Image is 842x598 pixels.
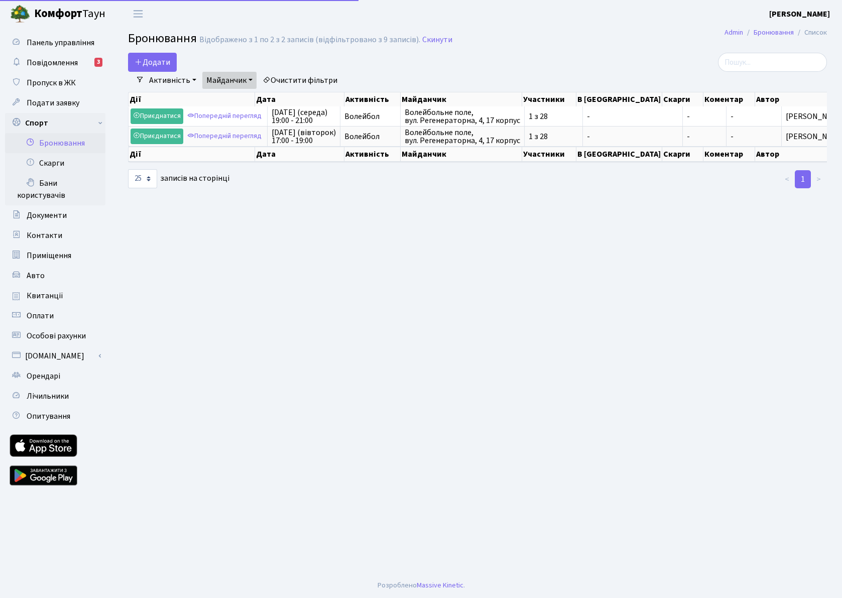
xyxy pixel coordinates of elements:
a: Попередній перегляд [185,108,264,124]
th: Майданчик [401,147,522,162]
span: Лічильники [27,391,69,402]
a: Скинути [422,35,452,45]
span: Авто [27,270,45,281]
span: Волейбол [344,133,396,141]
th: Майданчик [401,92,522,106]
th: Дії [129,147,255,162]
th: В [GEOGRAPHIC_DATA] [576,147,662,162]
select: записів на сторінці [128,169,157,188]
th: Скарги [662,147,703,162]
span: [DATE] (вівторок) 17:00 - 19:00 [272,129,336,145]
label: записів на сторінці [128,169,229,188]
a: Особові рахунки [5,326,105,346]
a: Активність [145,72,200,89]
span: Пропуск в ЖК [27,77,76,88]
span: Документи [27,210,67,221]
a: Майданчик [202,72,257,89]
a: Бани користувачів [5,173,105,205]
span: Волейбол [344,112,396,121]
a: Приєднатися [131,108,183,124]
span: 1 з 28 [529,133,578,141]
span: Оплати [27,310,54,321]
input: Пошук... [718,53,827,72]
th: Коментар [703,147,755,162]
a: Спорт [5,113,105,133]
div: Відображено з 1 по 2 з 2 записів (відфільтровано з 9 записів). [199,35,420,45]
th: Дії [129,92,255,106]
img: logo.png [10,4,30,24]
span: [DATE] (середа) 19:00 - 21:00 [272,108,336,125]
span: Бронювання [128,30,197,47]
a: Опитування [5,406,105,426]
a: Бронювання [5,133,105,153]
a: Лічильники [5,386,105,406]
button: Додати [128,53,177,72]
a: Приміщення [5,246,105,266]
div: 3 [94,58,102,67]
a: Документи [5,205,105,225]
span: Опитування [27,411,70,422]
a: Контакти [5,225,105,246]
a: Попередній перегляд [185,129,264,144]
th: Скарги [662,92,703,106]
span: Приміщення [27,250,71,261]
a: Massive Kinetic [417,580,463,590]
th: Участники [522,92,577,106]
a: Авто [5,266,105,286]
a: Очистити фільтри [259,72,341,89]
span: - [731,111,734,122]
b: Комфорт [34,6,82,22]
th: Активність [344,92,400,106]
span: - [731,131,734,142]
a: Пропуск в ЖК [5,73,105,93]
a: Квитанції [5,286,105,306]
a: Admin [725,27,743,38]
div: Розроблено . [378,580,465,591]
a: Повідомлення3 [5,53,105,73]
a: Приєднатися [131,129,183,144]
th: Участники [522,147,577,162]
a: Скарги [5,153,105,173]
th: Коментар [703,92,755,106]
span: - [687,112,722,121]
li: Список [794,27,827,38]
span: Волейбольне поле, вул. Регенераторна, 4, 17 корпус [405,129,520,145]
span: Квитанції [27,290,63,301]
button: Переключити навігацію [126,6,151,22]
span: - [687,133,722,141]
span: - [587,133,678,141]
a: Орендарі [5,366,105,386]
span: Подати заявку [27,97,79,108]
span: Орендарі [27,371,60,382]
span: Повідомлення [27,57,78,68]
th: Дата [255,92,345,106]
nav: breadcrumb [709,22,842,43]
th: Активність [344,147,400,162]
span: Особові рахунки [27,330,86,341]
span: Панель управління [27,37,94,48]
th: Дата [255,147,345,162]
span: Волейбольне поле, вул. Регенераторна, 4, 17 корпус [405,108,520,125]
b: [PERSON_NAME] [769,9,830,20]
span: - [587,112,678,121]
th: В [GEOGRAPHIC_DATA] [576,92,662,106]
span: 1 з 28 [529,112,578,121]
a: [PERSON_NAME] [769,8,830,20]
a: Панель управління [5,33,105,53]
a: 1 [795,170,811,188]
a: Бронювання [754,27,794,38]
span: Контакти [27,230,62,241]
span: Таун [34,6,105,23]
a: Оплати [5,306,105,326]
a: [DOMAIN_NAME] [5,346,105,366]
a: Подати заявку [5,93,105,113]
